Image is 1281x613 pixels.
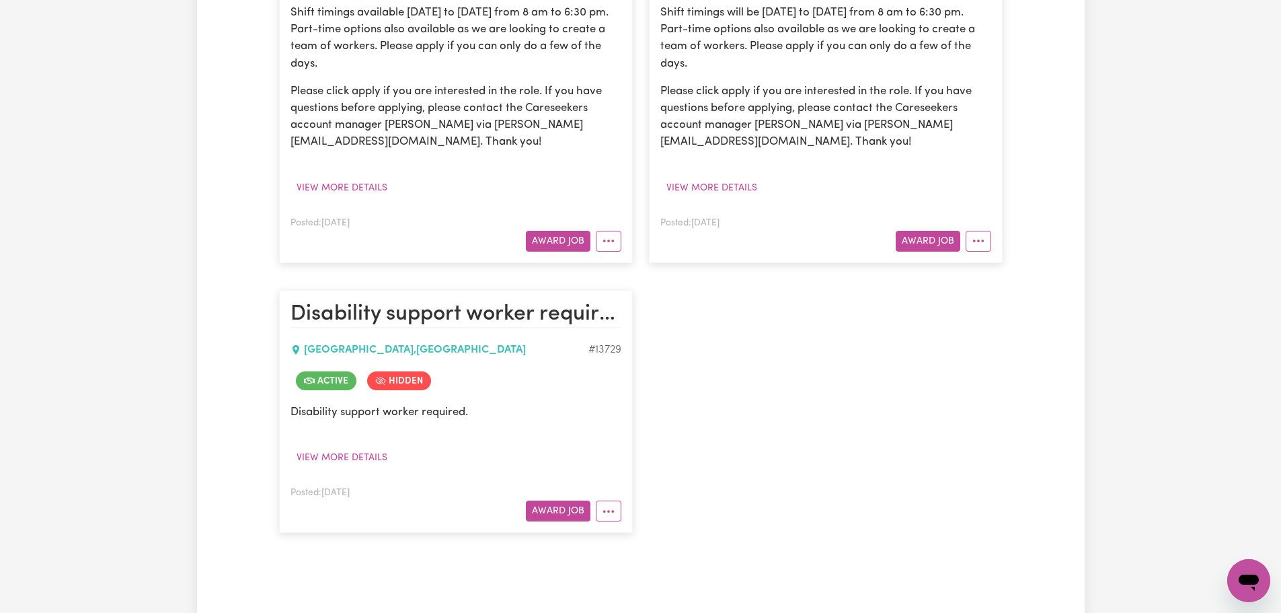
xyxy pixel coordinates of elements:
[290,342,588,358] div: [GEOGRAPHIC_DATA] , [GEOGRAPHIC_DATA]
[296,371,356,390] span: Job is active
[290,489,350,497] span: Posted: [DATE]
[596,501,621,521] button: More options
[896,231,960,252] button: Award Job
[588,342,621,358] div: Job ID #13729
[290,301,621,328] h2: Disability support worker required - Wattle Grove
[290,178,393,199] button: View more details
[290,83,621,151] p: Please click apply if you are interested in the role. If you have questions before applying, plea...
[290,4,621,72] p: Shift timings available [DATE] to [DATE] from 8 am to 6:30 pm. Part-time options also available a...
[1227,559,1270,602] iframe: Button to launch messaging window
[290,404,621,421] p: Disability support worker required.
[660,178,763,199] button: View more details
[660,219,720,227] span: Posted: [DATE]
[966,231,991,252] button: More options
[290,219,350,227] span: Posted: [DATE]
[526,231,590,252] button: Award Job
[660,83,991,151] p: Please click apply if you are interested in the role. If you have questions before applying, plea...
[526,501,590,521] button: Award Job
[596,231,621,252] button: More options
[290,447,393,468] button: View more details
[660,4,991,72] p: Shift timings will be [DATE] to [DATE] from 8 am to 6:30 pm. Part-time options also available as ...
[367,371,431,390] span: Job is hidden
